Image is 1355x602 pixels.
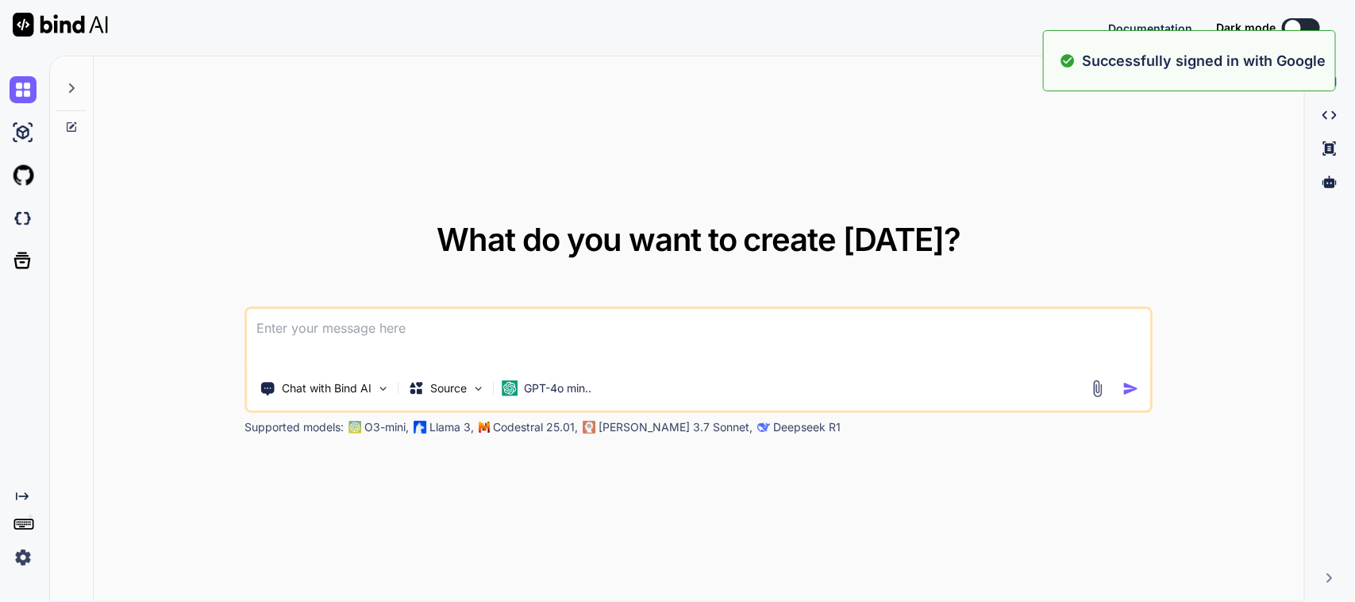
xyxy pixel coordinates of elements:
img: darkCloudIdeIcon [10,205,37,232]
img: attachment [1088,380,1107,398]
img: icon [1122,380,1139,397]
img: claude [758,421,771,434]
img: claude [583,421,596,434]
span: What do you want to create [DATE]? [437,220,961,259]
p: GPT-4o min.. [525,380,592,396]
p: Source [431,380,468,396]
p: Llama 3, [430,419,475,435]
img: Pick Models [472,382,486,396]
img: Llama2 [414,421,427,434]
img: alert [1060,50,1076,71]
p: O3-mini, [365,419,410,435]
p: Successfully signed in with Google [1082,50,1326,71]
img: Mistral-AI [479,422,491,433]
span: Documentation [1108,21,1192,35]
button: Documentation [1108,20,1192,37]
img: ai-studio [10,119,37,146]
img: GPT-4o mini [502,380,518,396]
img: GPT-4 [349,421,362,434]
span: Dark mode [1216,20,1276,36]
p: Supported models: [245,419,345,435]
p: Chat with Bind AI [283,380,372,396]
p: Codestral 25.01, [494,419,579,435]
p: [PERSON_NAME] 3.7 Sonnet, [599,419,753,435]
img: githubLight [10,162,37,189]
img: Pick Tools [377,382,391,396]
p: Deepseek R1 [774,419,841,435]
img: Bind AI [13,13,108,37]
img: chat [10,76,37,103]
img: settings [10,544,37,571]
